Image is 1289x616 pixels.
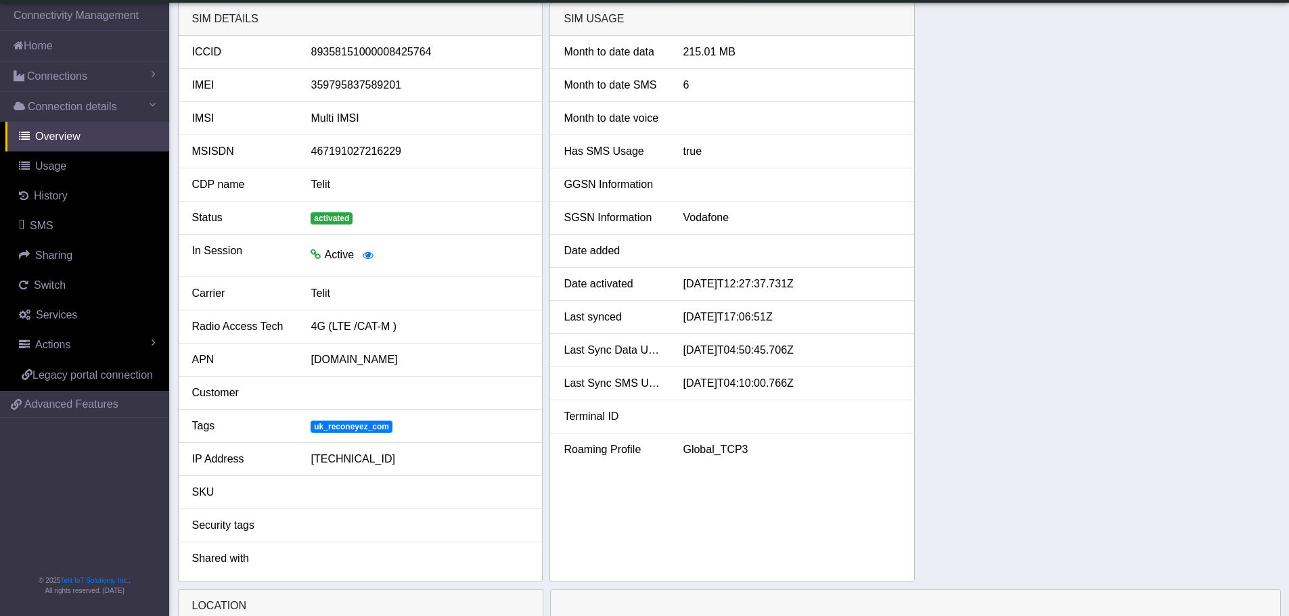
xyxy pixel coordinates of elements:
span: History [34,190,68,202]
div: Carrier [182,285,301,302]
div: Vodafone [673,210,911,226]
div: 359795837589201 [300,77,539,93]
button: View session details [354,243,382,268]
div: Status [182,210,301,226]
div: [TECHNICAL_ID] [300,451,539,467]
div: [DATE]T12:27:37.731Z [673,276,911,292]
div: Telit [300,285,539,302]
div: Terminal ID [553,408,673,425]
div: IP Address [182,451,301,467]
a: Sharing [5,241,169,270]
span: Usage [35,160,66,172]
div: [DATE]T04:50:45.706Z [673,342,911,358]
div: [DATE]T04:10:00.766Z [673,375,911,392]
div: Tags [182,418,301,434]
div: Month to date SMS [553,77,673,93]
span: Services [36,309,77,321]
div: Global_TCP3 [673,442,911,458]
div: [DATE]T17:06:51Z [673,309,911,325]
div: Date activated [553,276,673,292]
div: Telit [300,176,539,193]
div: Last Sync SMS Usage [553,375,673,392]
a: Services [5,300,169,330]
span: uk_reconeyez_com [311,421,392,433]
div: IMEI [182,77,301,93]
div: SIM details [179,3,543,36]
div: Last synced [553,309,673,325]
a: History [5,181,169,211]
div: 89358151000008425764 [300,44,539,60]
span: Overview [35,131,81,142]
div: Month to date data [553,44,673,60]
a: Overview [5,122,169,151]
span: Active [324,249,354,260]
div: 215.01 MB [673,44,911,60]
div: 467191027216229 [300,143,539,160]
div: IMSI [182,110,301,126]
span: Advanced Features [24,396,118,412]
a: Usage [5,151,169,181]
div: Customer [182,385,301,401]
div: Month to date voice [553,110,673,126]
div: Date added [553,243,673,259]
div: Radio Access Tech [182,318,301,335]
span: Sharing [35,250,72,261]
div: SKU [182,484,301,500]
div: CDP name [182,176,301,193]
div: Roaming Profile [553,442,673,458]
a: Telit IoT Solutions, Inc. [61,577,129,584]
div: Last Sync Data Usage [553,342,673,358]
div: Security tags [182,517,301,534]
span: Switch [34,279,66,291]
div: ICCID [182,44,301,60]
div: APN [182,352,301,368]
div: Has SMS Usage [553,143,673,160]
span: Connection details [28,99,117,115]
span: Connections [27,68,87,85]
div: SIM Usage [550,3,914,36]
div: [DOMAIN_NAME] [300,352,539,368]
div: 4G (LTE /CAT-M ) [300,318,539,335]
span: SMS [30,220,53,231]
div: 6 [673,77,911,93]
div: Multi IMSI [300,110,539,126]
span: Legacy portal connection [32,369,153,381]
div: SGSN Information [553,210,673,226]
div: true [673,143,911,160]
div: GGSN Information [553,176,673,193]
span: activated [311,212,353,224]
div: MSISDN [182,143,301,160]
span: Actions [35,339,70,350]
div: In Session [182,243,301,268]
div: Shared with [182,550,301,567]
a: Actions [5,330,169,360]
a: Switch [5,270,169,300]
a: SMS [5,211,169,241]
